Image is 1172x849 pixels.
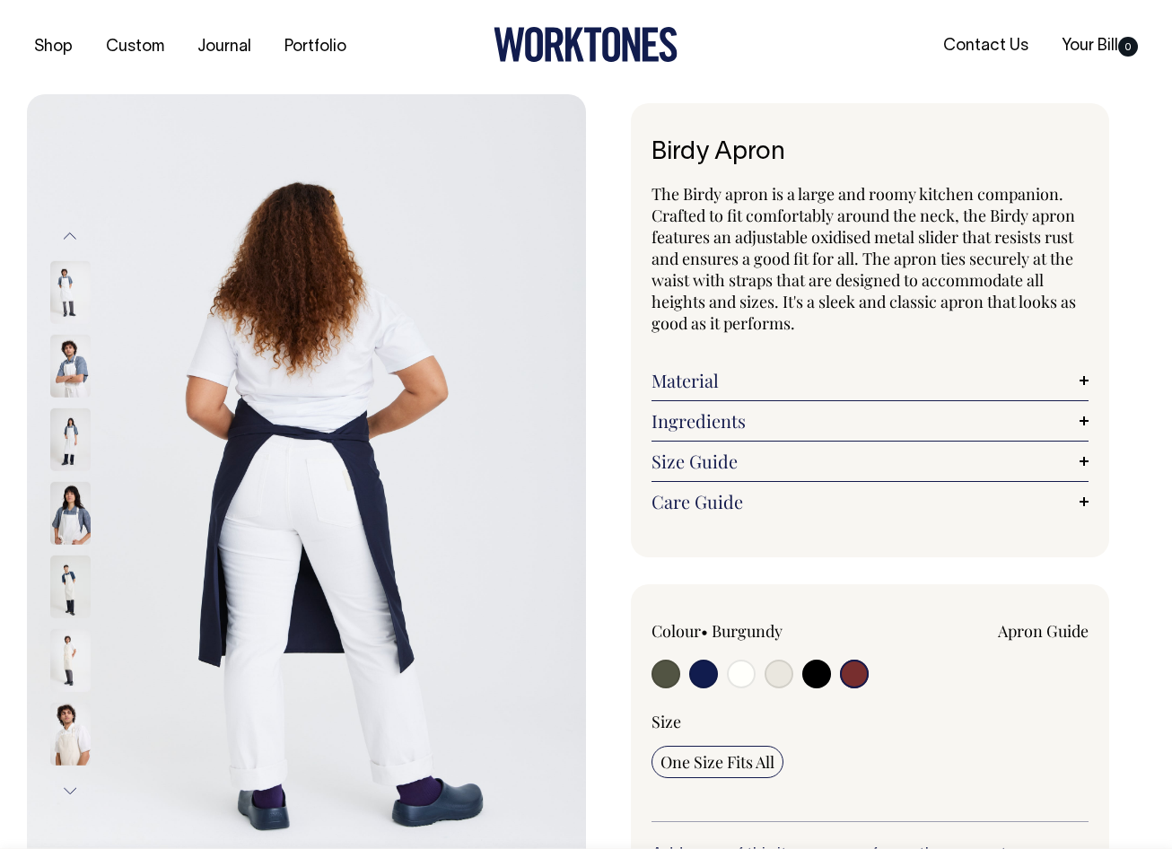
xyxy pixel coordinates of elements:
[57,215,83,256] button: Previous
[50,629,91,692] img: natural
[99,32,171,62] a: Custom
[50,408,91,471] img: off-white
[1054,31,1145,61] a: Your Bill0
[652,711,1089,732] div: Size
[277,32,354,62] a: Portfolio
[50,482,91,545] img: off-white
[652,410,1089,432] a: Ingredients
[50,261,91,324] img: off-white
[652,620,827,642] div: Colour
[50,703,91,766] img: natural
[190,32,258,62] a: Journal
[652,370,1089,391] a: Material
[27,32,80,62] a: Shop
[57,771,83,811] button: Next
[50,556,91,618] img: natural
[652,139,1089,167] h1: Birdy Apron
[50,335,91,398] img: off-white
[652,746,783,778] input: One Size Fits All
[1118,37,1138,57] span: 0
[652,451,1089,472] a: Size Guide
[652,183,1076,334] span: The Birdy apron is a large and roomy kitchen companion. Crafted to fit comfortably around the nec...
[712,620,783,642] label: Burgundy
[936,31,1036,61] a: Contact Us
[660,751,774,773] span: One Size Fits All
[652,491,1089,512] a: Care Guide
[998,620,1089,642] a: Apron Guide
[701,620,708,642] span: •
